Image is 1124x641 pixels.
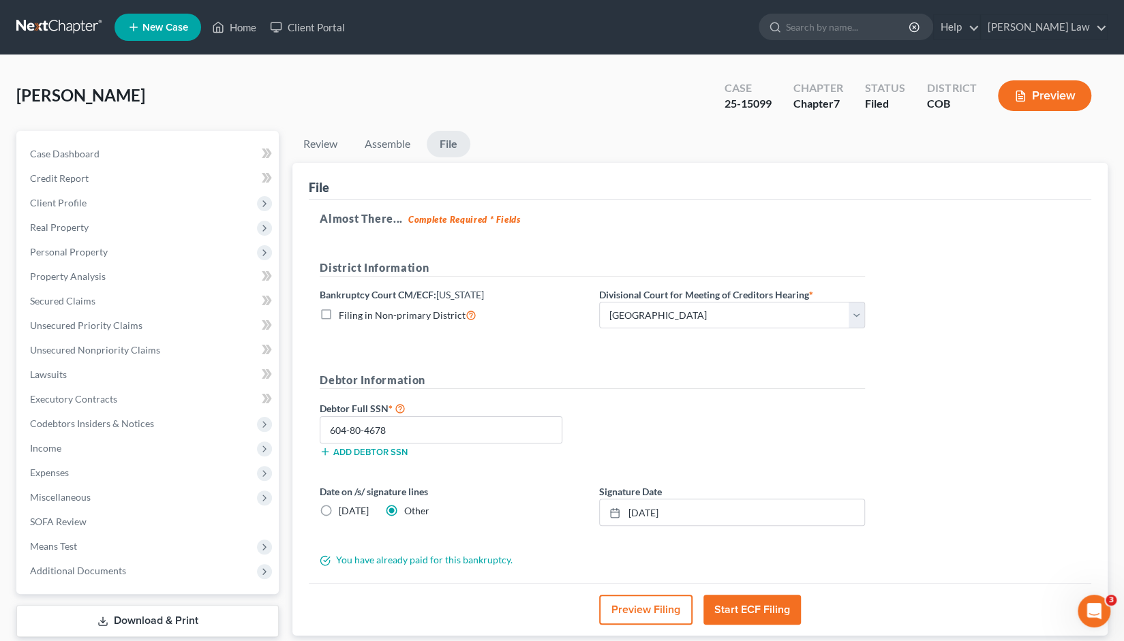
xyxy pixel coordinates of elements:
[30,319,142,331] span: Unsecured Priority Claims
[865,96,905,112] div: Filed
[313,553,872,567] div: You have already paid for this bankruptcy.
[19,362,279,387] a: Lawsuits
[30,442,61,454] span: Income
[30,148,100,159] span: Case Dashboard
[408,214,521,225] strong: Complete Required * Fields
[404,505,429,516] span: Other
[927,80,976,96] div: District
[725,80,772,96] div: Case
[865,80,905,96] div: Status
[30,197,87,208] span: Client Profile
[142,22,188,33] span: New Case
[16,85,145,105] span: [PERSON_NAME]
[30,467,69,478] span: Expenses
[600,499,864,525] a: [DATE]
[339,505,369,516] span: [DATE]
[320,446,408,457] button: Add debtor SSN
[30,172,89,184] span: Credit Report
[19,166,279,191] a: Credit Report
[30,369,67,380] span: Lawsuits
[19,510,279,534] a: SOFA Review
[19,387,279,411] a: Executory Contracts
[786,14,911,40] input: Search by name...
[599,484,662,499] label: Signature Date
[725,96,772,112] div: 25-15099
[19,264,279,289] a: Property Analysis
[30,516,87,527] span: SOFA Review
[927,96,976,112] div: COB
[1106,595,1117,606] span: 3
[793,96,843,112] div: Chapter
[30,344,160,356] span: Unsecured Nonpriority Claims
[205,15,263,40] a: Home
[320,287,484,302] label: Bankruptcy Court CM/ECF:
[292,131,348,157] a: Review
[30,540,77,552] span: Means Test
[313,400,592,416] label: Debtor Full SSN
[934,15,979,40] a: Help
[320,372,865,389] h5: Debtor Information
[793,80,843,96] div: Chapter
[19,313,279,338] a: Unsecured Priority Claims
[320,210,1080,227] h5: Almost There...
[320,484,586,499] label: Date on /s/ signature lines
[30,246,108,257] span: Personal Property
[599,595,693,625] button: Preview Filing
[320,416,562,443] input: XXX-XX-XXXX
[309,179,329,196] div: File
[30,565,126,576] span: Additional Documents
[320,260,865,277] h5: District Information
[19,142,279,166] a: Case Dashboard
[30,295,95,307] span: Secured Claims
[19,338,279,362] a: Unsecured Nonpriority Claims
[436,289,484,300] span: [US_STATE]
[30,418,154,429] span: Codebtors Insiders & Notices
[19,289,279,313] a: Secured Claims
[998,80,1091,111] button: Preview
[834,97,840,110] span: 7
[354,131,421,157] a: Assemble
[30,393,117,405] span: Executory Contracts
[1078,595,1110,627] iframe: Intercom live chat
[339,309,466,321] span: Filing in Non-primary District
[16,605,279,637] a: Download & Print
[30,491,91,503] span: Miscellaneous
[30,221,89,233] span: Real Property
[599,287,813,302] label: Divisional Court for Meeting of Creditors Hearing
[427,131,470,157] a: File
[30,270,106,282] span: Property Analysis
[981,15,1107,40] a: [PERSON_NAME] Law
[263,15,352,40] a: Client Portal
[703,595,801,625] button: Start ECF Filing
